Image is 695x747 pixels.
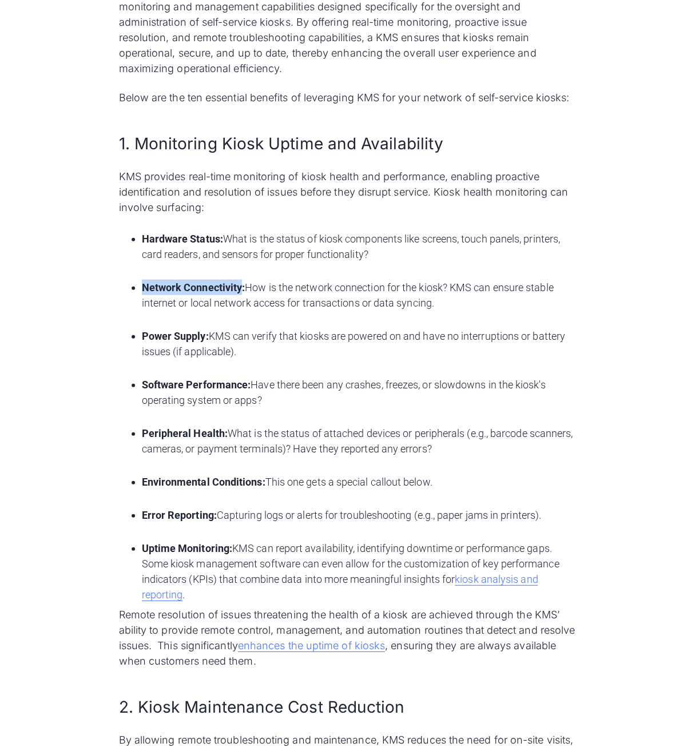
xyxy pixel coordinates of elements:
li: KMS can verify that kiosks are powered on and have no interruptions or battery issues (if applica... [142,328,577,375]
strong: Hardware Status: [142,233,223,245]
strong: Environmental Conditions: [142,476,265,488]
li: Have there been any crashes, freezes, or slowdowns in the kiosk's operating system or apps? [142,377,577,423]
strong: Uptime Monitoring: [142,542,232,554]
strong: Power Supply: [142,330,209,342]
strong: Peripheral Health: [142,427,228,439]
p: Below are the ten essential benefits of leveraging KMS for your network of self-service kiosks: [119,90,577,105]
strong: Network Connectivity: [142,281,245,293]
li: What is the status of attached devices or peripherals (e.g., barcode scanners, cameras, or paymen... [142,426,577,472]
li: Capturing logs or alerts for troubleshooting (e.g., paper jams in printers). [142,507,577,538]
strong: Error Reporting: [142,509,217,521]
li: KMS can report availability, identifying downtime or performance gaps. Some kiosk management soft... [142,541,577,602]
p: KMS provides real-time monitoring of kiosk health and performance, enabling proactive identificat... [119,169,577,215]
li: How is the network connection for the kiosk? KMS can ensure stable internet or local network acce... [142,280,577,326]
strong: Software Performance: [142,379,251,391]
li: This one gets a special callout below. [142,474,577,505]
a: enhances the uptime of kiosks [238,639,385,652]
li: What is the status of kiosk components like screens, touch panels, printers, card readers, and se... [142,231,577,277]
h2: 1. Monitoring Kiosk Uptime and Availability [119,133,577,155]
a: kiosk analysis and reporting [142,573,538,601]
h2: 2. Kiosk Maintenance Cost Reduction [119,696,577,718]
p: Remote resolution of issues threatening the health of a kiosk are achieved through the KMS’ abili... [119,607,577,669]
